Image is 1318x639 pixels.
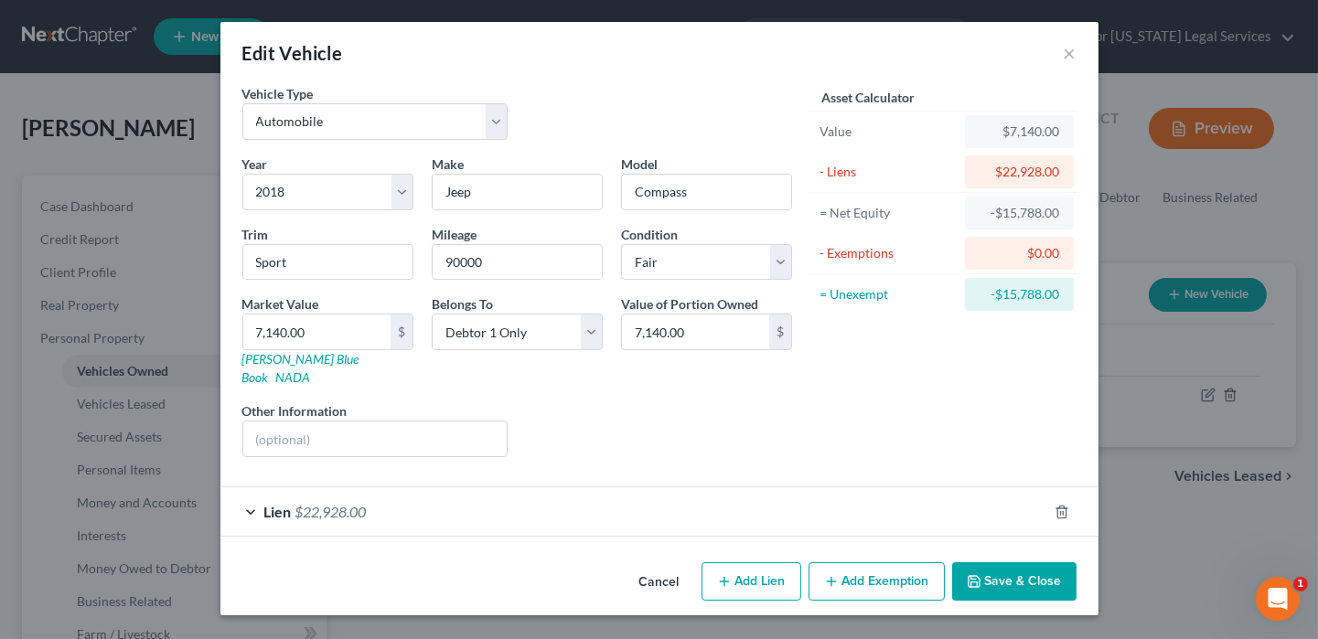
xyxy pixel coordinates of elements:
input: 0.00 [243,314,391,349]
div: $ [391,314,413,349]
input: (optional) [243,421,508,456]
div: -$15,788.00 [980,204,1059,222]
input: 0.00 [622,314,769,349]
span: 1 [1293,577,1308,591]
iframe: Intercom live chat [1256,577,1300,621]
div: Value [820,122,958,141]
label: Condition [621,225,678,244]
label: Model [621,154,658,174]
div: $7,140.00 [980,122,1059,141]
div: - Liens [820,163,958,181]
button: × [1064,42,1077,64]
label: Other Information [242,401,348,421]
input: ex. Nissan [433,175,602,209]
div: $22,928.00 [980,163,1059,181]
button: Cancel [625,564,694,601]
input: ex. Altima [622,175,791,209]
label: Vehicle Type [242,84,314,103]
div: Edit Vehicle [242,40,343,66]
div: = Net Equity [820,204,958,222]
span: Make [432,156,464,172]
div: $0.00 [980,244,1059,262]
span: Belongs To [432,296,493,312]
label: Market Value [242,294,319,314]
span: Lien [264,503,292,520]
label: Trim [242,225,269,244]
label: Mileage [432,225,477,244]
a: [PERSON_NAME] Blue Book [242,351,359,385]
label: Asset Calculator [821,88,915,107]
label: Value of Portion Owned [621,294,758,314]
input: -- [433,245,602,280]
input: ex. LS, LT, etc [243,245,413,280]
button: Save & Close [952,562,1077,601]
button: Add Lien [702,562,801,601]
div: $ [769,314,791,349]
div: - Exemptions [820,244,958,262]
span: $22,928.00 [295,503,367,520]
button: Add Exemption [809,562,945,601]
a: NADA [276,369,311,385]
div: -$15,788.00 [980,285,1059,304]
label: Year [242,154,268,174]
div: = Unexempt [820,285,958,304]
